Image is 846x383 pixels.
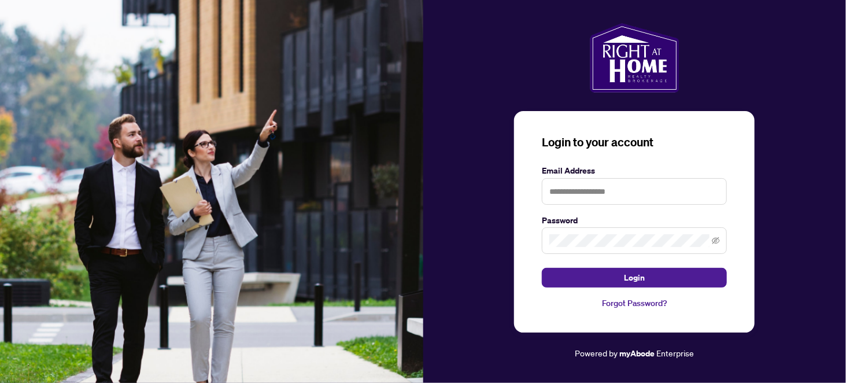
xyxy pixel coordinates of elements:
[624,268,645,287] span: Login
[542,268,727,288] button: Login
[590,23,679,93] img: ma-logo
[542,164,727,177] label: Email Address
[542,134,727,150] h3: Login to your account
[656,348,694,358] span: Enterprise
[542,214,727,227] label: Password
[619,347,655,360] a: myAbode
[542,297,727,310] a: Forgot Password?
[712,237,720,245] span: eye-invisible
[575,348,618,358] span: Powered by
